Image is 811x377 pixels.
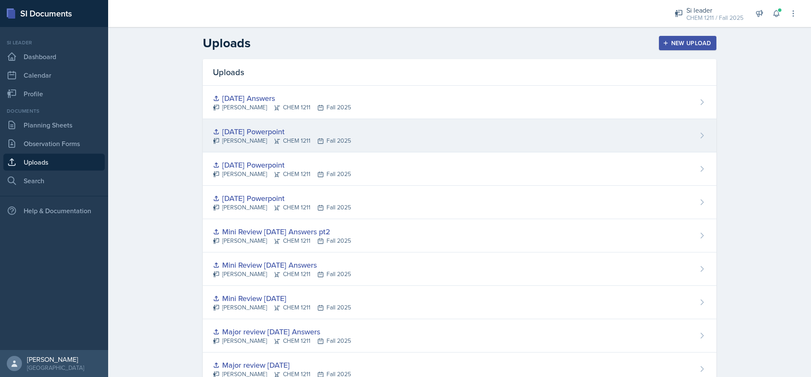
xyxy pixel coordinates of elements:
[203,219,716,252] a: Mini Review [DATE] Answers pt2 [PERSON_NAME]CHEM 1211Fall 2025
[27,355,84,363] div: [PERSON_NAME]
[203,319,716,353] a: Major review [DATE] Answers [PERSON_NAME]CHEM 1211Fall 2025
[203,59,716,86] div: Uploads
[213,103,351,112] div: [PERSON_NAME] CHEM 1211 Fall 2025
[203,119,716,152] a: [DATE] Powerpoint [PERSON_NAME]CHEM 1211Fall 2025
[686,5,743,15] div: Si leader
[3,172,105,189] a: Search
[659,36,717,50] button: New Upload
[3,48,105,65] a: Dashboard
[3,117,105,133] a: Planning Sheets
[213,259,351,271] div: Mini Review [DATE] Answers
[203,35,250,51] h2: Uploads
[213,193,351,204] div: [DATE] Powerpoint
[213,226,351,237] div: Mini Review [DATE] Answers pt2
[213,293,351,304] div: Mini Review [DATE]
[3,202,105,219] div: Help & Documentation
[3,85,105,102] a: Profile
[3,154,105,171] a: Uploads
[213,336,351,345] div: [PERSON_NAME] CHEM 1211 Fall 2025
[686,14,743,22] div: CHEM 1211 / Fall 2025
[203,286,716,319] a: Mini Review [DATE] [PERSON_NAME]CHEM 1211Fall 2025
[664,40,711,46] div: New Upload
[213,136,351,145] div: [PERSON_NAME] CHEM 1211 Fall 2025
[213,170,351,179] div: [PERSON_NAME] CHEM 1211 Fall 2025
[203,86,716,119] a: [DATE] Answers [PERSON_NAME]CHEM 1211Fall 2025
[213,303,351,312] div: [PERSON_NAME] CHEM 1211 Fall 2025
[213,359,351,371] div: Major review [DATE]
[213,236,351,245] div: [PERSON_NAME] CHEM 1211 Fall 2025
[213,126,351,137] div: [DATE] Powerpoint
[3,135,105,152] a: Observation Forms
[213,203,351,212] div: [PERSON_NAME] CHEM 1211 Fall 2025
[3,107,105,115] div: Documents
[203,152,716,186] a: [DATE] Powerpoint [PERSON_NAME]CHEM 1211Fall 2025
[3,67,105,84] a: Calendar
[27,363,84,372] div: [GEOGRAPHIC_DATA]
[213,270,351,279] div: [PERSON_NAME] CHEM 1211 Fall 2025
[203,252,716,286] a: Mini Review [DATE] Answers [PERSON_NAME]CHEM 1211Fall 2025
[213,159,351,171] div: [DATE] Powerpoint
[3,39,105,46] div: Si leader
[213,326,351,337] div: Major review [DATE] Answers
[213,92,351,104] div: [DATE] Answers
[203,186,716,219] a: [DATE] Powerpoint [PERSON_NAME]CHEM 1211Fall 2025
